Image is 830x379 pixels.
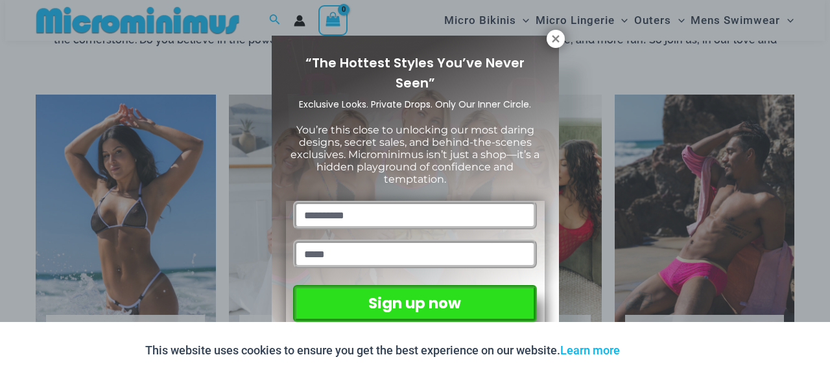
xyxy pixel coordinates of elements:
button: Sign up now [293,285,536,322]
span: Exclusive Looks. Private Drops. Only Our Inner Circle. [299,98,531,111]
button: Accept [630,335,685,366]
span: You’re this close to unlocking our most daring designs, secret sales, and behind-the-scenes exclu... [290,124,539,186]
a: Learn more [560,343,620,357]
p: This website uses cookies to ensure you get the best experience on our website. [145,341,620,360]
button: Close [547,30,565,48]
span: “The Hottest Styles You’ve Never Seen” [305,54,525,92]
